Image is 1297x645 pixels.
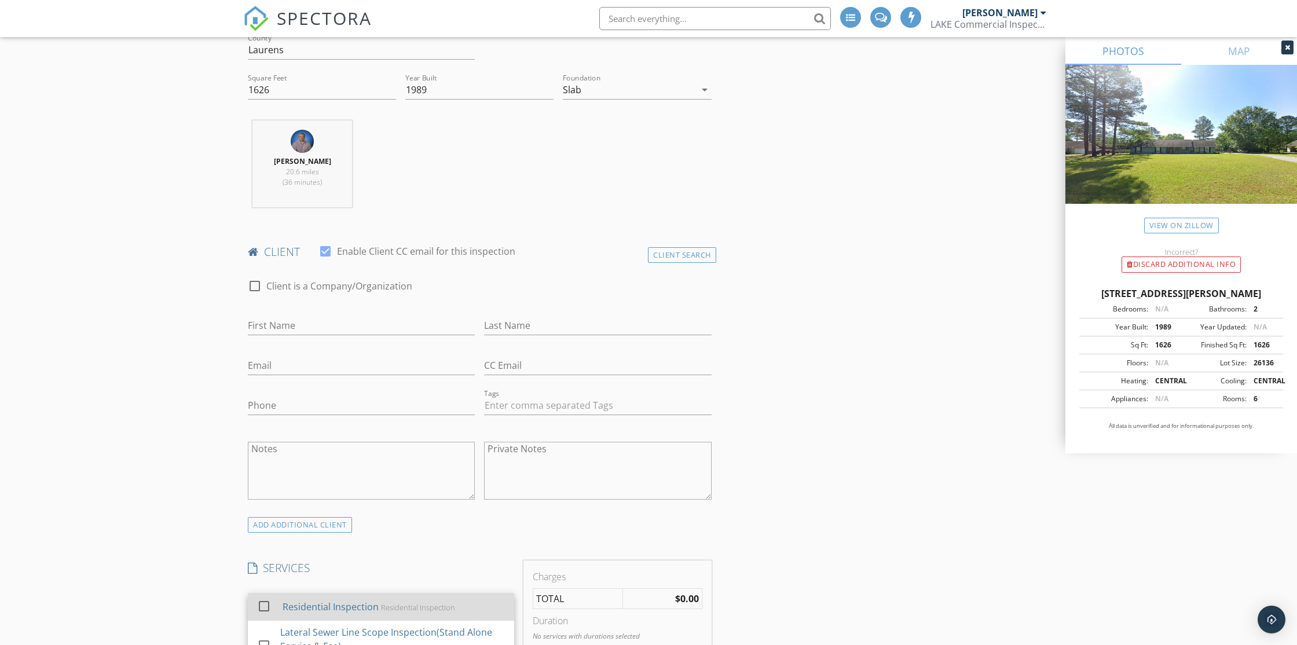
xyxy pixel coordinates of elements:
div: 1989 [1148,322,1181,332]
div: 1626 [1247,340,1280,350]
div: Client Search [648,247,716,263]
i: arrow_drop_down [698,83,712,97]
span: N/A [1155,304,1168,314]
span: (36 minutes) [283,177,322,187]
div: Finished Sq Ft: [1181,340,1247,350]
div: CENTRAL [1247,376,1280,386]
a: View on Zillow [1144,218,1219,233]
div: Bathrooms: [1181,304,1247,314]
div: Bedrooms: [1083,304,1148,314]
td: TOTAL [533,589,623,609]
h4: client [248,244,712,259]
img: The Best Home Inspection Software - Spectora [243,6,269,31]
div: LAKE Commercial Inspections & Consulting, llc. [930,19,1046,30]
a: SPECTORA [243,16,372,40]
div: Appliances: [1083,394,1148,404]
div: Residential Inspection [381,603,455,612]
strong: $0.00 [675,592,699,605]
div: Residential Inspection [283,600,379,614]
div: 1626 [1148,340,1181,350]
span: 20.6 miles [286,167,319,177]
div: 2 [1247,304,1280,314]
a: MAP [1181,37,1297,65]
label: Client is a Company/Organization [266,280,412,292]
div: Year Updated: [1181,322,1247,332]
h4: SERVICES [248,560,514,576]
div: ADD ADDITIONAL client [248,517,352,533]
p: No services with durations selected [533,631,702,642]
div: Lot Size: [1181,358,1247,368]
div: Open Intercom Messenger [1258,606,1285,633]
img: streetview [1065,65,1297,232]
div: Sq Ft: [1083,340,1148,350]
label: Enable Client CC email for this inspection [337,245,515,257]
span: N/A [1254,322,1267,332]
div: [PERSON_NAME] [962,7,1038,19]
div: Incorrect? [1065,247,1297,256]
div: Cooling: [1181,376,1247,386]
img: blue_profile_photo.jpg [291,130,314,153]
div: Year Built: [1083,322,1148,332]
span: SPECTORA [277,6,372,30]
div: 26136 [1247,358,1280,368]
div: Floors: [1083,358,1148,368]
span: N/A [1155,358,1168,368]
div: CENTRAL [1148,376,1181,386]
input: Search everything... [599,7,831,30]
div: Charges [533,570,702,584]
div: 6 [1247,394,1280,404]
p: All data is unverified and for informational purposes only. [1079,422,1283,430]
div: [STREET_ADDRESS][PERSON_NAME] [1079,287,1283,300]
div: Discard Additional info [1122,256,1241,273]
div: Rooms: [1181,394,1247,404]
span: N/A [1155,394,1168,404]
div: Duration [533,614,702,628]
div: Heating: [1083,376,1148,386]
a: PHOTOS [1065,37,1181,65]
strong: [PERSON_NAME] [274,156,331,166]
div: Slab [563,85,581,95]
